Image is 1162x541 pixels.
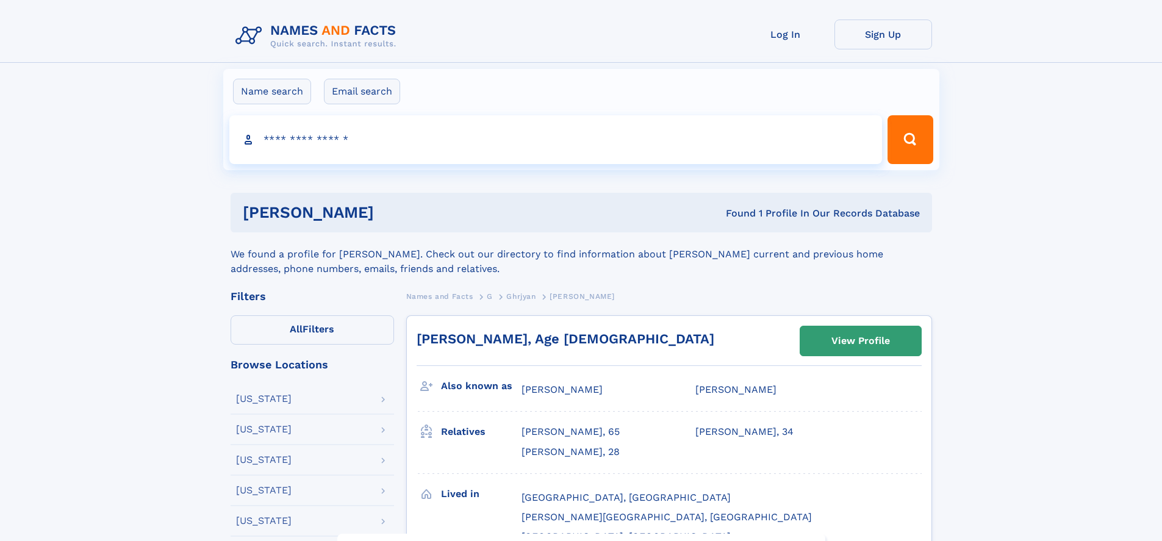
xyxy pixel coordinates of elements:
[695,425,794,439] a: [PERSON_NAME], 34
[236,516,292,526] div: [US_STATE]
[441,484,522,504] h3: Lived in
[290,323,303,335] span: All
[487,288,493,304] a: G
[888,115,933,164] button: Search Button
[550,207,920,220] div: Found 1 Profile In Our Records Database
[522,492,731,503] span: [GEOGRAPHIC_DATA], [GEOGRAPHIC_DATA]
[243,205,550,220] h1: [PERSON_NAME]
[522,425,620,439] a: [PERSON_NAME], 65
[231,359,394,370] div: Browse Locations
[231,315,394,345] label: Filters
[236,394,292,404] div: [US_STATE]
[229,115,883,164] input: search input
[233,79,311,104] label: Name search
[831,327,890,355] div: View Profile
[737,20,834,49] a: Log In
[406,288,473,304] a: Names and Facts
[487,292,493,301] span: G
[417,331,714,346] a: [PERSON_NAME], Age [DEMOGRAPHIC_DATA]
[522,384,603,395] span: [PERSON_NAME]
[834,20,932,49] a: Sign Up
[522,445,620,459] a: [PERSON_NAME], 28
[231,20,406,52] img: Logo Names and Facts
[441,376,522,396] h3: Also known as
[695,384,776,395] span: [PERSON_NAME]
[506,288,536,304] a: Ghrjyan
[231,232,932,276] div: We found a profile for [PERSON_NAME]. Check out our directory to find information about [PERSON_N...
[324,79,400,104] label: Email search
[231,291,394,302] div: Filters
[522,511,812,523] span: [PERSON_NAME][GEOGRAPHIC_DATA], [GEOGRAPHIC_DATA]
[441,421,522,442] h3: Relatives
[236,425,292,434] div: [US_STATE]
[800,326,921,356] a: View Profile
[506,292,536,301] span: Ghrjyan
[550,292,615,301] span: [PERSON_NAME]
[236,485,292,495] div: [US_STATE]
[236,455,292,465] div: [US_STATE]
